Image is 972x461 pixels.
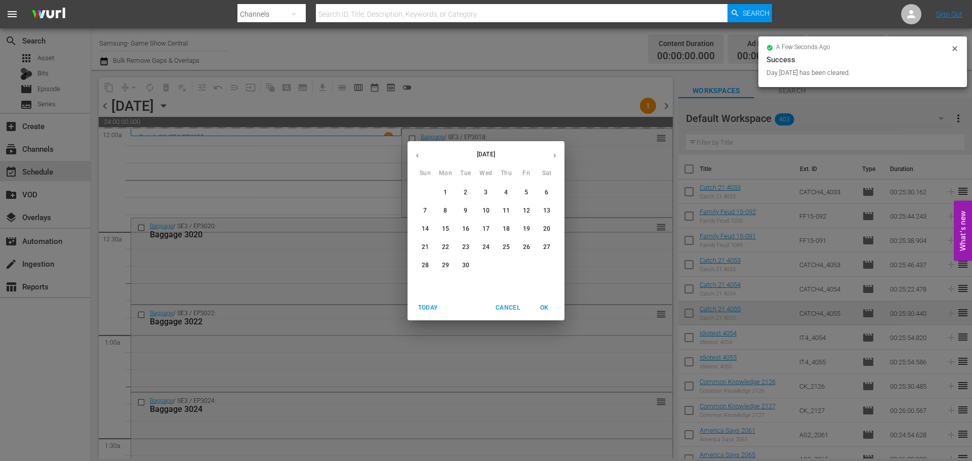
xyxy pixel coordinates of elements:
span: Thu [497,169,515,179]
div: Success [766,54,959,66]
span: Tue [457,169,475,179]
p: 10 [482,206,490,215]
p: 13 [543,206,550,215]
p: 5 [524,188,528,197]
p: 22 [442,243,449,252]
p: 12 [523,206,530,215]
button: 27 [538,238,556,257]
button: 6 [538,184,556,202]
p: 23 [462,243,469,252]
span: Sat [538,169,556,179]
span: Sun [416,169,434,179]
button: 11 [497,202,515,220]
div: Day [DATE] has been cleared. [766,68,948,78]
p: 11 [503,206,510,215]
a: Sign Out [936,10,962,18]
button: 25 [497,238,515,257]
button: 18 [497,220,515,238]
span: a few seconds ago [776,44,830,52]
button: 13 [538,202,556,220]
p: 8 [443,206,447,215]
span: Cancel [496,303,520,313]
p: 21 [422,243,429,252]
p: 3 [484,188,488,197]
button: 5 [517,184,536,202]
button: 9 [457,202,475,220]
button: 30 [457,257,475,275]
button: 21 [416,238,434,257]
button: 14 [416,220,434,238]
button: 2 [457,184,475,202]
p: 6 [545,188,548,197]
button: 16 [457,220,475,238]
p: 17 [482,225,490,233]
button: 24 [477,238,495,257]
button: 10 [477,202,495,220]
span: menu [6,8,18,20]
p: 28 [422,261,429,270]
button: Open Feedback Widget [954,200,972,261]
button: Today [412,300,444,316]
p: 9 [464,206,467,215]
p: 27 [543,243,550,252]
button: 19 [517,220,536,238]
button: 4 [497,184,515,202]
p: 16 [462,225,469,233]
p: 20 [543,225,550,233]
button: 20 [538,220,556,238]
button: 29 [436,257,455,275]
button: 22 [436,238,455,257]
p: 26 [523,243,530,252]
p: 19 [523,225,530,233]
p: 7 [423,206,427,215]
p: 4 [504,188,508,197]
button: 26 [517,238,536,257]
p: [DATE] [427,150,545,159]
button: 23 [457,238,475,257]
button: 7 [416,202,434,220]
span: OK [532,303,556,313]
p: 29 [442,261,449,270]
span: Today [416,303,440,313]
span: Search [743,4,769,22]
p: 2 [464,188,467,197]
button: OK [528,300,560,316]
button: 17 [477,220,495,238]
p: 18 [503,225,510,233]
button: 15 [436,220,455,238]
button: Cancel [492,300,524,316]
span: Fri [517,169,536,179]
button: 3 [477,184,495,202]
p: 1 [443,188,447,197]
p: 15 [442,225,449,233]
span: Wed [477,169,495,179]
button: 28 [416,257,434,275]
p: 14 [422,225,429,233]
p: 30 [462,261,469,270]
p: 24 [482,243,490,252]
button: 12 [517,202,536,220]
span: Mon [436,169,455,179]
img: ans4CAIJ8jUAAAAAAAAAAAAAAAAAAAAAAAAgQb4GAAAAAAAAAAAAAAAAAAAAAAAAJMjXAAAAAAAAAAAAAAAAAAAAAAAAgAT5G... [24,3,73,26]
p: 25 [503,243,510,252]
button: 1 [436,184,455,202]
button: 8 [436,202,455,220]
